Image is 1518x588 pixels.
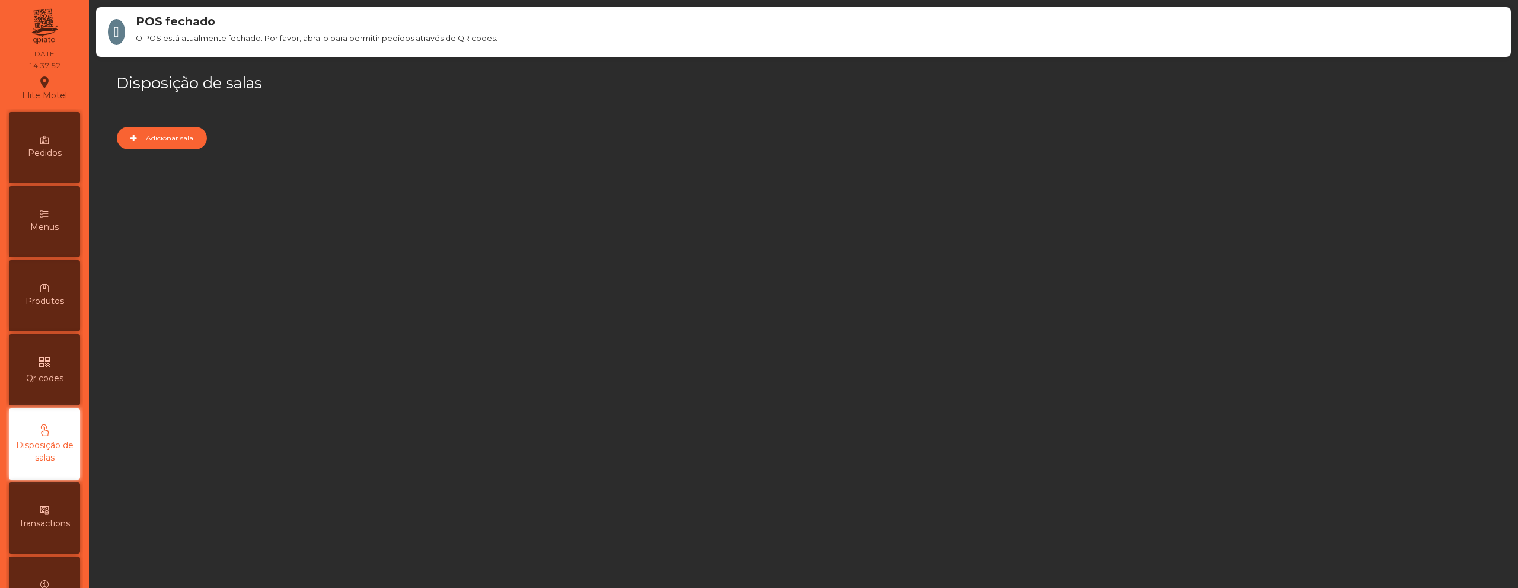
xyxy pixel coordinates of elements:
[32,49,57,59] div: [DATE]
[117,127,207,149] button: Adicionar sala
[136,13,1505,30] span: POS fechado
[116,72,801,94] h3: Disposição de salas
[19,517,70,530] span: Transactions
[30,6,59,47] img: qpiato
[37,75,52,90] i: location_on
[28,147,62,159] span: Pedidos
[136,33,1505,44] span: O POS está atualmente fechado. Por favor, abra-o para permitir pedidos através de QR codes.
[26,372,63,385] span: Qr codes
[37,355,52,369] i: qr_code
[30,221,59,234] span: Menus
[28,60,60,71] div: 14:37:52
[22,73,67,103] div: Elite Motel
[12,439,77,464] span: Disposição de salas
[25,295,64,308] span: Produtos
